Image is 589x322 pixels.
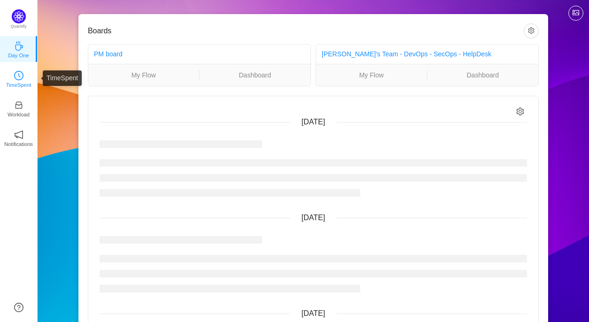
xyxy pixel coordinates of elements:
p: Workload [8,110,30,119]
span: [DATE] [302,309,325,317]
a: [PERSON_NAME]'s Team - DevOps - SecOps - HelpDesk [322,50,491,58]
a: My Flow [316,70,427,80]
i: icon: clock-circle [14,71,23,80]
span: [DATE] [302,214,325,222]
a: icon: coffeeDay One [14,44,23,54]
a: PM board [94,50,123,58]
a: icon: question-circle [14,303,23,312]
i: icon: coffee [14,41,23,51]
i: icon: setting [516,107,524,115]
button: icon: picture [568,6,583,21]
a: Dashboard [427,70,539,80]
a: icon: inboxWorkload [14,103,23,113]
i: icon: notification [14,130,23,139]
h3: Boards [88,26,524,36]
a: My Flow [88,70,199,80]
p: Day One [8,51,29,60]
p: Quantify [11,23,27,30]
a: icon: clock-circleTimeSpent [14,74,23,83]
a: Dashboard [200,70,311,80]
a: icon: notificationNotifications [14,133,23,142]
button: icon: setting [524,23,539,38]
span: [DATE] [302,118,325,126]
img: Quantify [12,9,26,23]
p: TimeSpent [6,81,31,89]
i: icon: inbox [14,100,23,110]
p: Notifications [4,140,33,148]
